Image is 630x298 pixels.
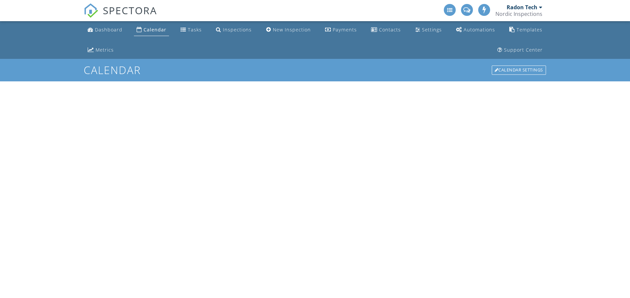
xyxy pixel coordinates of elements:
[178,24,204,36] a: Tasks
[507,24,545,36] a: Templates
[333,26,357,33] div: Payments
[96,47,114,53] div: Metrics
[422,26,442,33] div: Settings
[223,26,252,33] div: Inspections
[95,26,122,33] div: Dashboard
[84,9,157,23] a: SPECTORA
[85,24,125,36] a: Dashboard
[495,44,545,56] a: Support Center
[103,3,157,17] span: SPECTORA
[453,24,498,36] a: Automations (Advanced)
[264,24,314,36] a: New Inspection
[504,47,543,53] div: Support Center
[413,24,444,36] a: Settings
[134,24,169,36] a: Calendar
[492,65,546,75] div: Calendar Settings
[213,24,254,36] a: Inspections
[188,26,202,33] div: Tasks
[495,11,542,17] div: Nordic Inspections
[84,3,98,18] img: The Best Home Inspection Software - Spectora
[379,26,401,33] div: Contacts
[322,24,359,36] a: Payments
[491,65,547,75] a: Calendar Settings
[464,26,495,33] div: Automations
[84,64,547,76] h1: Calendar
[517,26,542,33] div: Templates
[85,44,116,56] a: Metrics
[144,26,166,33] div: Calendar
[507,4,537,11] div: Radon Tech
[368,24,403,36] a: Contacts
[273,26,311,33] div: New Inspection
